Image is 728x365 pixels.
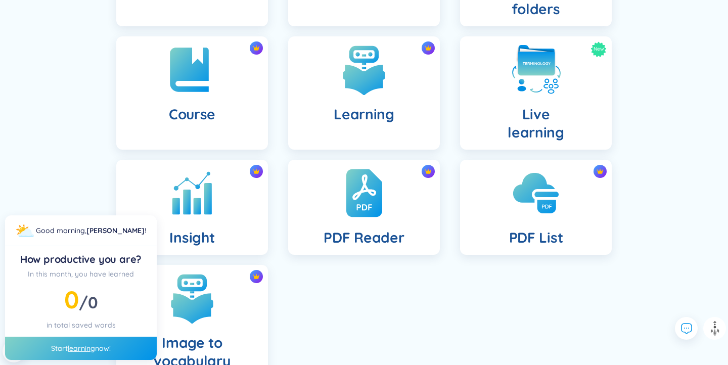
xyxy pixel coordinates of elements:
a: [PERSON_NAME] [86,226,145,235]
h4: PDF List [509,229,563,247]
a: crown iconCourse [106,36,278,150]
div: How productive you are? [13,252,149,266]
div: ! [36,225,146,236]
a: learning [68,344,95,353]
a: NewLivelearning [450,36,622,150]
span: 0 [88,292,98,312]
div: Start now! [5,337,157,360]
img: crown icon [425,168,432,175]
span: / [79,292,98,312]
img: crown icon [597,168,604,175]
a: crown iconPDF Reader [278,160,450,255]
span: Good morning , [36,226,86,235]
img: to top [707,321,723,337]
a: crown iconLearning [278,36,450,150]
img: crown icon [253,168,260,175]
img: crown icon [253,44,260,52]
h4: Live learning [508,105,564,142]
img: crown icon [253,273,260,280]
span: 0 [64,284,79,314]
h4: Learning [334,105,394,123]
h4: PDF Reader [324,229,404,247]
div: in total saved words [13,320,149,331]
h4: Course [169,105,215,123]
a: crown iconInsight [106,160,278,255]
div: In this month, you have learned [13,268,149,280]
a: crown iconPDF List [450,160,622,255]
h4: Insight [169,229,214,247]
img: crown icon [425,44,432,52]
span: New [594,41,604,57]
